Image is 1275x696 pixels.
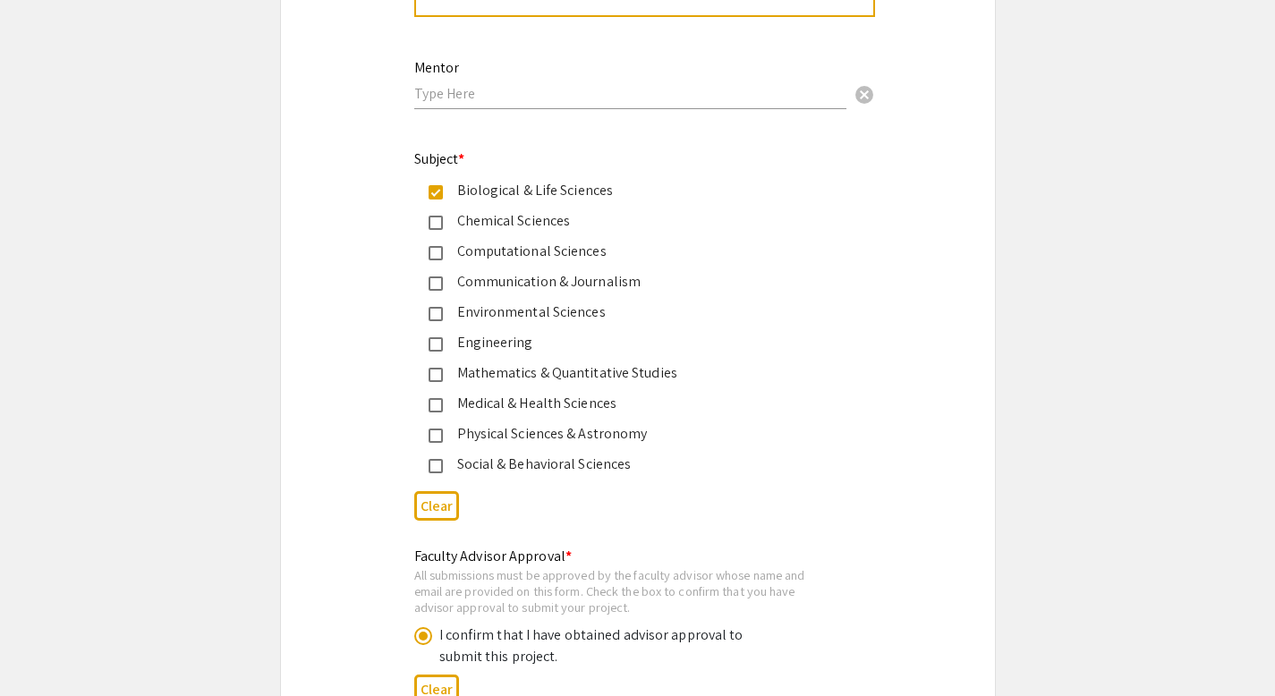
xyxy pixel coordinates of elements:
[443,362,819,384] div: Mathematics & Quantitative Studies
[414,84,846,103] input: Type Here
[854,84,875,106] span: cancel
[414,567,833,615] div: All submissions must be approved by the faculty advisor whose name and email are provided on this...
[414,491,459,521] button: Clear
[13,615,76,683] iframe: Chat
[443,180,819,201] div: Biological & Life Sciences
[443,210,819,232] div: Chemical Sciences
[443,454,819,475] div: Social & Behavioral Sciences
[414,58,459,77] mat-label: Mentor
[443,423,819,445] div: Physical Sciences & Astronomy
[443,393,819,414] div: Medical & Health Sciences
[846,76,882,112] button: Clear
[443,241,819,262] div: Computational Sciences
[414,149,465,168] mat-label: Subject
[443,301,819,323] div: Environmental Sciences
[443,271,819,293] div: Communication & Journalism
[439,624,752,667] div: I confirm that I have obtained advisor approval to submit this project.
[414,547,573,565] mat-label: Faculty Advisor Approval
[443,332,819,353] div: Engineering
